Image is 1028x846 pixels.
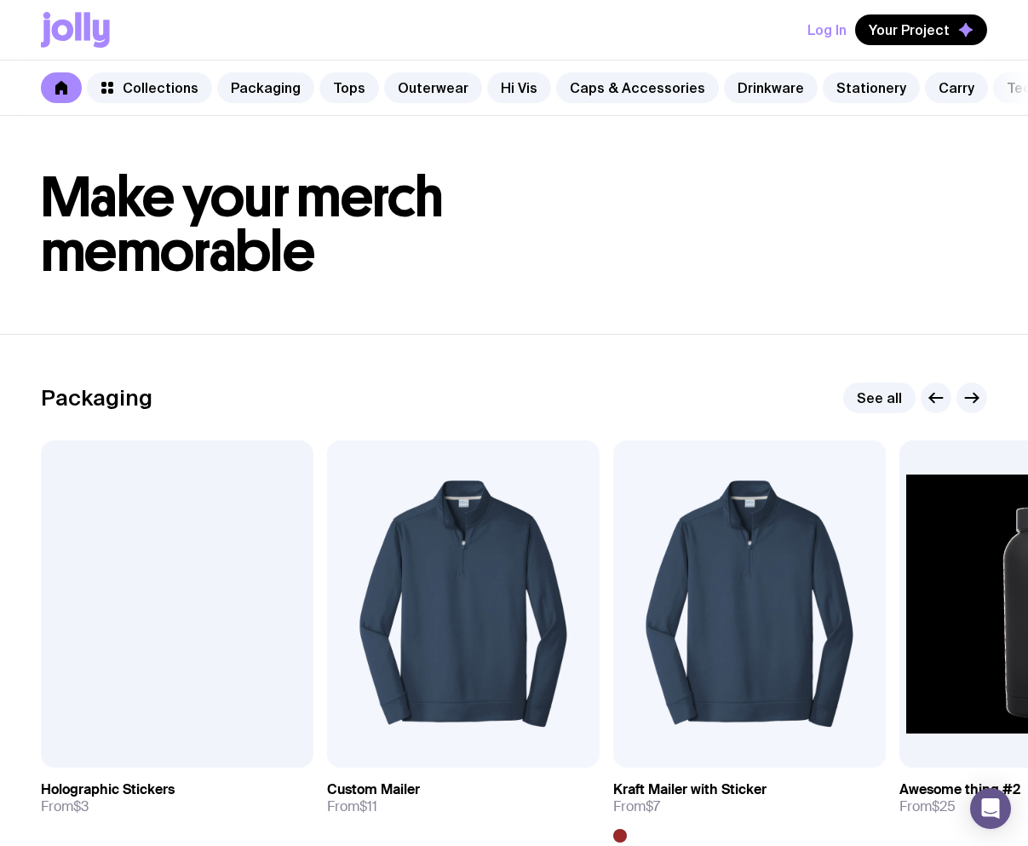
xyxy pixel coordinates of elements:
span: $3 [73,797,89,815]
span: From [899,798,956,815]
a: Holographic StickersFrom$3 [41,768,313,829]
a: Outerwear [384,72,482,103]
button: Your Project [855,14,987,45]
a: Tops [319,72,379,103]
a: Caps & Accessories [556,72,719,103]
span: $25 [932,797,956,815]
a: Stationery [823,72,920,103]
a: Custom MailerFrom$11 [327,768,600,829]
div: Open Intercom Messenger [970,788,1011,829]
h2: Packaging [41,385,152,411]
h3: Kraft Mailer with Sticker [613,781,767,798]
a: Kraft Mailer with StickerFrom$7 [613,768,886,843]
h3: Holographic Stickers [41,781,175,798]
a: Collections [87,72,212,103]
span: Your Project [869,21,950,38]
span: From [613,798,660,815]
a: Carry [925,72,988,103]
span: $7 [646,797,660,815]
span: Make your merch memorable [41,164,444,285]
a: Drinkware [724,72,818,103]
a: Hi Vis [487,72,551,103]
span: From [327,798,377,815]
h3: Awesome thing #2 [899,781,1020,798]
h3: Custom Mailer [327,781,420,798]
span: From [41,798,89,815]
a: See all [843,383,916,413]
button: Log In [807,14,847,45]
a: Packaging [217,72,314,103]
span: $11 [359,797,377,815]
span: Collections [123,79,198,96]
